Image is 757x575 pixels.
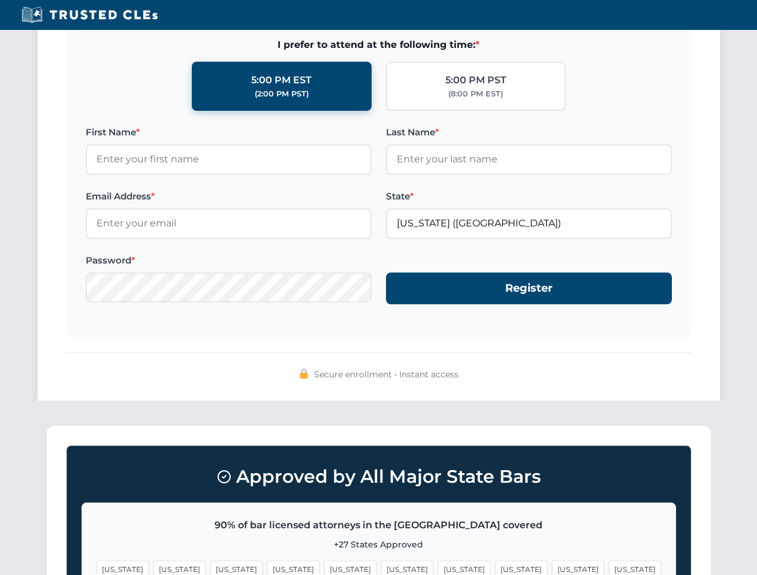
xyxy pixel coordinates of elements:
[96,517,661,533] p: 90% of bar licensed attorneys in the [GEOGRAPHIC_DATA] covered
[314,368,459,381] span: Secure enrollment • Instant access
[18,6,161,24] img: Trusted CLEs
[445,72,506,88] div: 5:00 PM PST
[96,538,661,551] p: +27 States Approved
[86,208,372,238] input: Enter your email
[299,369,309,379] img: 🔒
[86,253,372,268] label: Password
[86,125,372,140] label: First Name
[86,37,672,53] span: I prefer to attend at the following time:
[386,144,672,174] input: Enter your last name
[386,273,672,304] button: Register
[448,88,503,100] div: (8:00 PM EST)
[386,189,672,204] label: State
[386,125,672,140] label: Last Name
[82,461,676,493] h3: Approved by All Major State Bars
[251,72,312,88] div: 5:00 PM EST
[255,88,309,100] div: (2:00 PM PST)
[86,189,372,204] label: Email Address
[386,208,672,238] input: Florida (FL)
[86,144,372,174] input: Enter your first name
